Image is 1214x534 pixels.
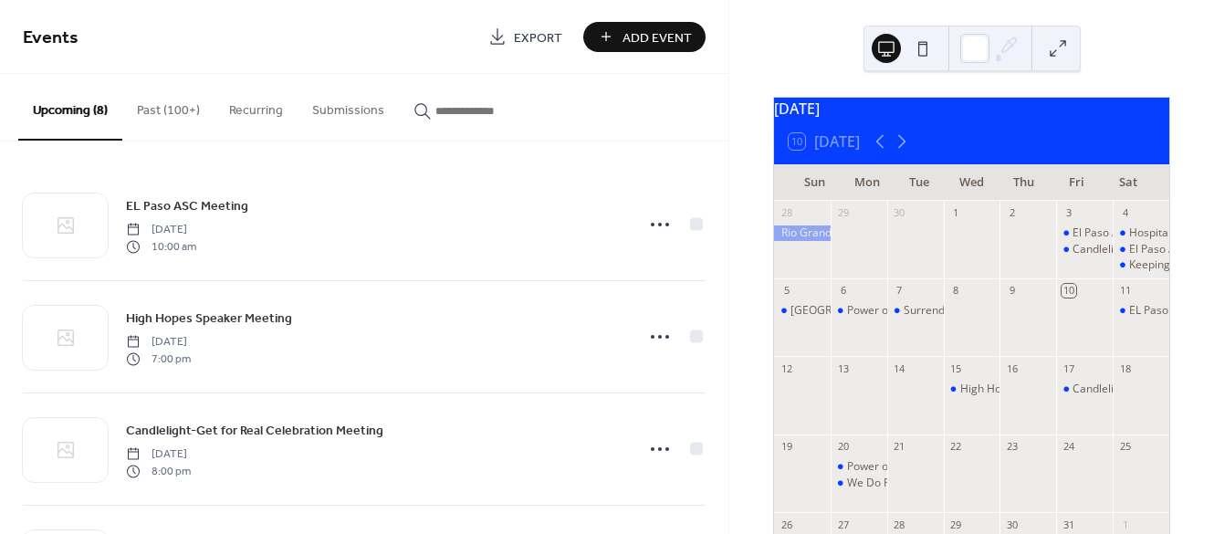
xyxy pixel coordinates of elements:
div: Power of Love Speaker Meeting [847,303,1008,319]
span: EL Paso ASC Meeting [126,197,248,216]
div: 14 [893,361,906,375]
div: Wed [946,164,998,201]
div: 24 [1062,440,1075,454]
button: Add Event [583,22,706,52]
div: Candlelight-Get for Real Celebration Meeting [1056,242,1113,257]
div: 18 [1118,361,1132,375]
div: El Paso Area Public Relations Subcommittee Meeting [1113,242,1169,257]
div: 8 [949,284,963,298]
div: Power of Love Celebration [847,459,980,475]
div: 13 [836,361,850,375]
div: 2 [1005,206,1019,220]
div: 9 [1005,284,1019,298]
div: Sat [1103,164,1155,201]
div: High Hopes Speaker Meeting [944,382,1000,397]
button: Recurring [215,74,298,139]
span: Events [23,20,78,56]
div: Hospitals & Institutions Subcommittee Meeting [1113,225,1169,241]
div: 15 [949,361,963,375]
span: Candlelight-Get for Real Celebration Meeting [126,422,383,441]
div: 20 [836,440,850,454]
button: Upcoming (8) [18,74,122,141]
span: [DATE] [126,222,196,238]
a: High Hopes Speaker Meeting [126,308,292,329]
a: Export [475,22,576,52]
a: Candlelight-Get for Real Celebration Meeting [126,420,383,441]
div: Candlelight-Get for Real Celebration Meeting [1056,382,1113,397]
div: 1 [1118,518,1132,531]
div: 16 [1005,361,1019,375]
div: 5 [780,284,793,298]
div: 28 [780,206,793,220]
div: 22 [949,440,963,454]
div: 27 [836,518,850,531]
span: High Hopes Speaker Meeting [126,309,292,329]
span: [DATE] [126,446,191,463]
div: 3 [1062,206,1075,220]
div: Thu [998,164,1050,201]
div: We Do Recover Celebration Meeting [831,476,887,491]
span: [DATE] [126,334,191,351]
div: 10 [1062,284,1075,298]
div: 4 [1118,206,1132,220]
a: EL Paso ASC Meeting [126,195,248,216]
div: 23 [1005,440,1019,454]
span: 8:00 pm [126,463,191,479]
div: Sun [789,164,841,201]
div: 25 [1118,440,1132,454]
div: High Hopes Speaker Meeting [960,382,1109,397]
div: 30 [893,206,906,220]
div: 19 [780,440,793,454]
div: Power of Love Speaker Meeting [831,303,887,319]
div: Mon [841,164,893,201]
div: 26 [780,518,793,531]
div: Surrender to Win Celebration Meeting [887,303,944,319]
div: 7 [893,284,906,298]
div: Surrender to Win Celebration Meeting [904,303,1097,319]
div: El Paso Area P&P Meeting [1056,225,1113,241]
div: El Paso Area Technology Subcommittee Meeting [774,303,831,319]
div: 29 [949,518,963,531]
div: 11 [1118,284,1132,298]
span: Add Event [623,28,692,47]
div: El Paso Area P&P Meeting [1073,225,1205,241]
div: Power of Love Celebration [831,459,887,475]
div: We Do Recover Celebration Meeting [847,476,1031,491]
div: [GEOGRAPHIC_DATA] Subcommittee Meeting [790,303,1022,319]
span: 10:00 am [126,238,196,255]
div: 21 [893,440,906,454]
div: 29 [836,206,850,220]
div: Fri [1050,164,1102,201]
span: 7:00 pm [126,351,191,367]
span: Export [514,28,562,47]
div: Rio Grande Regional Convention XXXV [774,225,831,241]
div: 17 [1062,361,1075,375]
div: 28 [893,518,906,531]
div: Tue [894,164,946,201]
button: Submissions [298,74,399,139]
div: [DATE] [774,98,1169,120]
div: EL Paso ASC Meeting [1113,303,1169,319]
div: 6 [836,284,850,298]
div: 12 [780,361,793,375]
div: 31 [1062,518,1075,531]
button: Past (100+) [122,74,215,139]
div: 30 [1005,518,1019,531]
div: Keeping It Simple Group's Recovery through Fellowshipping [1113,257,1169,273]
div: 1 [949,206,963,220]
